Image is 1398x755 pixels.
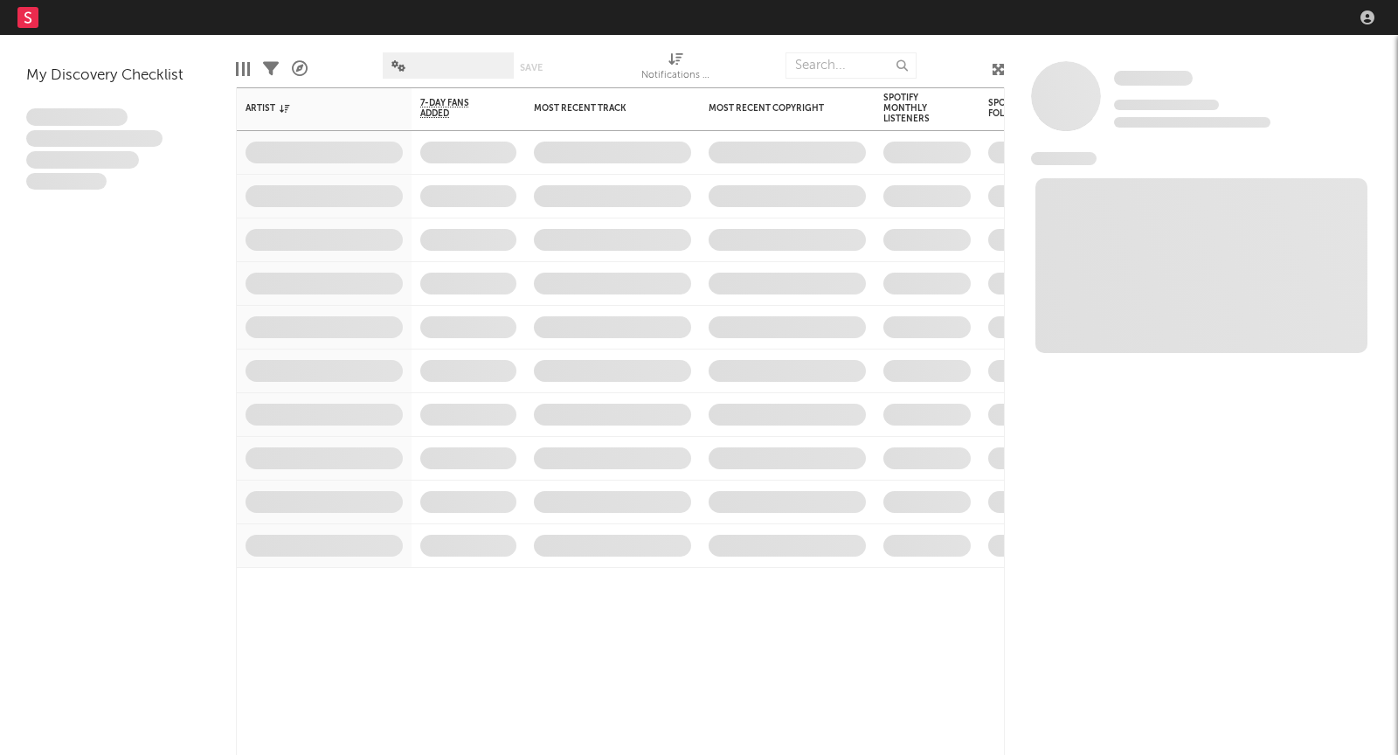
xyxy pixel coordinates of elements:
[534,103,665,114] div: Most Recent Track
[26,130,163,148] span: Integer aliquet in purus et
[520,63,543,73] button: Save
[292,44,308,94] div: A&R Pipeline
[988,98,1049,119] div: Spotify Followers
[26,66,210,87] div: My Discovery Checklist
[263,44,279,94] div: Filters
[1114,117,1270,128] span: 0 fans last week
[26,108,128,126] span: Lorem ipsum dolor
[26,173,107,190] span: Aliquam viverra
[246,103,377,114] div: Artist
[883,93,945,124] div: Spotify Monthly Listeners
[26,151,139,169] span: Praesent ac interdum
[236,44,250,94] div: Edit Columns
[1114,71,1193,86] span: Some Artist
[1114,100,1219,110] span: Tracking Since: [DATE]
[1114,70,1193,87] a: Some Artist
[641,44,711,94] div: Notifications (Artist)
[709,103,840,114] div: Most Recent Copyright
[641,66,711,87] div: Notifications (Artist)
[420,98,490,119] span: 7-Day Fans Added
[1031,152,1097,165] span: News Feed
[786,52,917,79] input: Search...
